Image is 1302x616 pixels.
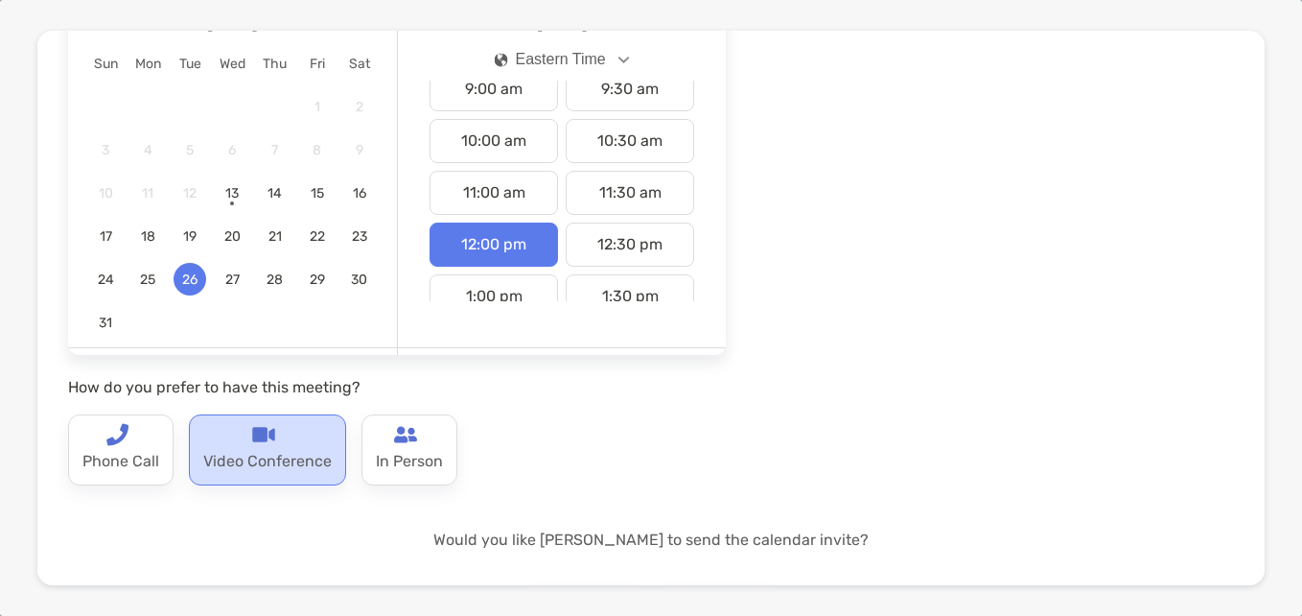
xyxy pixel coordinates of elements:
div: 9:00 am [430,67,558,111]
div: Mon [127,56,169,72]
div: 9:30 am [566,67,694,111]
span: 24 [89,272,122,288]
div: Eastern Time [495,51,606,68]
span: 20 [216,228,248,245]
img: type-call [252,423,275,446]
div: 12:30 pm [566,223,694,267]
img: Open dropdown arrow [618,57,630,63]
span: 11 [131,185,164,201]
span: 27 [216,272,248,288]
span: 10 [89,185,122,201]
span: 8 [301,142,334,158]
button: iconEastern Time [478,37,646,82]
span: 31 [89,315,122,331]
span: 22 [301,228,334,245]
div: Fri [296,56,338,72]
img: type-call [105,423,128,446]
span: 21 [259,228,291,245]
div: 10:30 am [566,119,694,163]
p: How do you prefer to have this meeting? [68,375,726,399]
span: 9 [343,142,376,158]
div: 1:00 pm [430,274,558,319]
span: 13 [216,185,248,201]
span: 30 [343,272,376,288]
img: type-call [394,423,417,446]
span: 4 [131,142,164,158]
p: In Person [376,446,443,477]
span: 18 [131,228,164,245]
img: icon [495,53,508,67]
span: 12 [174,185,206,201]
p: Video Conference [203,446,332,477]
span: 6 [216,142,248,158]
span: 29 [301,272,334,288]
span: 28 [259,272,291,288]
div: Sun [84,56,127,72]
div: 1:30 pm [566,274,694,319]
span: 2 [343,99,376,115]
p: Would you like [PERSON_NAME] to send the calendar invite? [68,528,1234,552]
div: 12:00 pm [430,223,558,267]
span: 26 [174,272,206,288]
span: 5 [174,142,206,158]
div: Thu [254,56,296,72]
span: 25 [131,272,164,288]
p: Phone Call [82,446,159,477]
span: 1 [301,99,334,115]
span: 17 [89,228,122,245]
span: 19 [174,228,206,245]
div: 10:00 am [430,119,558,163]
div: Tue [169,56,211,72]
div: Sat [338,56,381,72]
span: 15 [301,185,334,201]
span: 16 [343,185,376,201]
div: Wed [211,56,253,72]
span: 3 [89,142,122,158]
div: 11:00 am [430,171,558,215]
span: 23 [343,228,376,245]
span: 7 [259,142,291,158]
div: 11:30 am [566,171,694,215]
span: 14 [259,185,291,201]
